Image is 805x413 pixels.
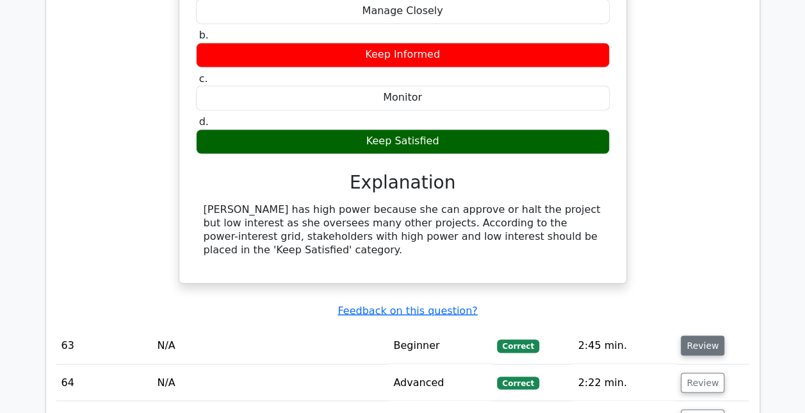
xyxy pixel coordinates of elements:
h3: Explanation [204,172,602,194]
td: 64 [56,364,152,401]
td: 2:22 min. [573,364,676,401]
td: Beginner [388,327,492,364]
div: [PERSON_NAME] has high power because she can approve or halt the project but low interest as she ... [204,203,602,257]
span: d. [199,115,209,128]
a: Feedback on this question? [337,304,477,316]
div: Monitor [196,85,610,110]
td: Advanced [388,364,492,401]
button: Review [681,373,724,392]
td: 2:45 min. [573,327,676,364]
td: N/A [152,327,388,364]
td: N/A [152,364,388,401]
td: 63 [56,327,152,364]
div: Keep Informed [196,42,610,67]
div: Keep Satisfied [196,129,610,154]
span: c. [199,72,208,85]
button: Review [681,335,724,355]
span: b. [199,29,209,41]
span: Correct [497,376,539,389]
span: Correct [497,339,539,352]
